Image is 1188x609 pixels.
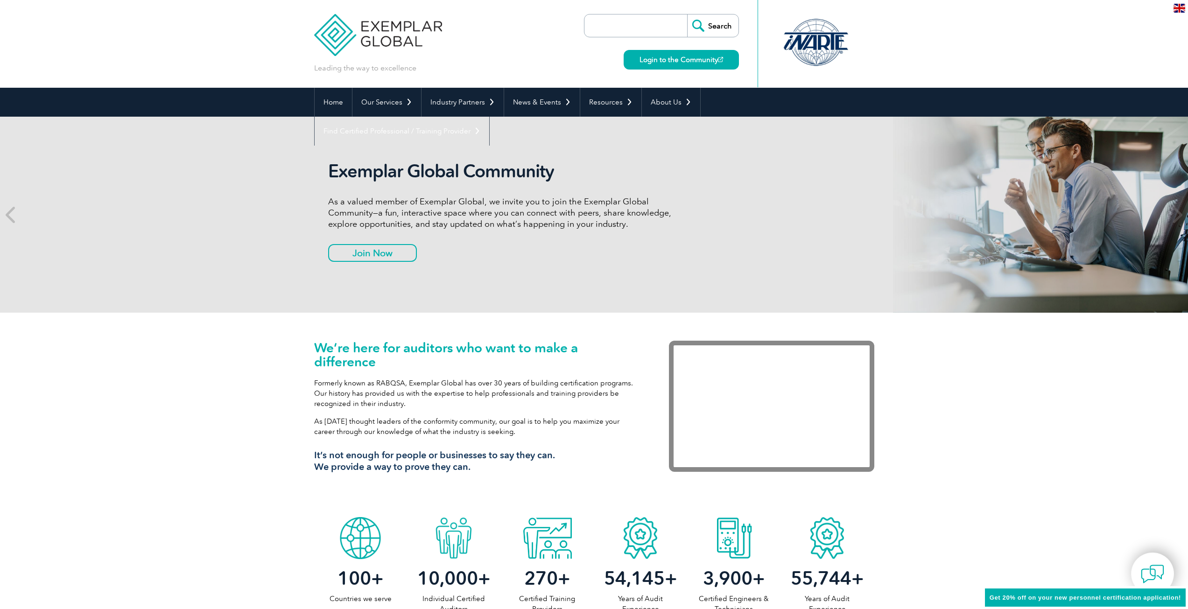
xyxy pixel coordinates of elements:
[328,196,678,230] p: As a valued member of Exemplar Global, we invite you to join the Exemplar Global Community—a fun,...
[524,567,558,589] span: 270
[315,117,489,146] a: Find Certified Professional / Training Provider
[328,161,678,182] h2: Exemplar Global Community
[337,567,371,589] span: 100
[314,378,641,409] p: Formerly known as RABQSA, Exemplar Global has over 30 years of building certification programs. O...
[990,594,1181,601] span: Get 20% off on your new personnel certification application!
[314,571,408,586] h2: +
[791,567,851,589] span: 55,744
[1141,562,1164,586] img: contact-chat.png
[703,567,752,589] span: 3,900
[500,571,594,586] h2: +
[328,244,417,262] a: Join Now
[314,449,641,473] h3: It’s not enough for people or businesses to say they can. We provide a way to prove they can.
[314,594,408,604] p: Countries we serve
[1174,4,1185,13] img: en
[687,14,738,37] input: Search
[352,88,421,117] a: Our Services
[780,571,874,586] h2: +
[642,88,700,117] a: About Us
[314,63,416,73] p: Leading the way to excellence
[315,88,352,117] a: Home
[687,571,780,586] h2: +
[407,571,500,586] h2: +
[594,571,687,586] h2: +
[580,88,641,117] a: Resources
[624,50,739,70] a: Login to the Community
[417,567,478,589] span: 10,000
[422,88,504,117] a: Industry Partners
[314,416,641,437] p: As [DATE] thought leaders of the conformity community, our goal is to help you maximize your care...
[604,567,665,589] span: 54,145
[504,88,580,117] a: News & Events
[718,57,723,62] img: open_square.png
[314,341,641,369] h1: We’re here for auditors who want to make a difference
[669,341,874,472] iframe: Exemplar Global: Working together to make a difference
